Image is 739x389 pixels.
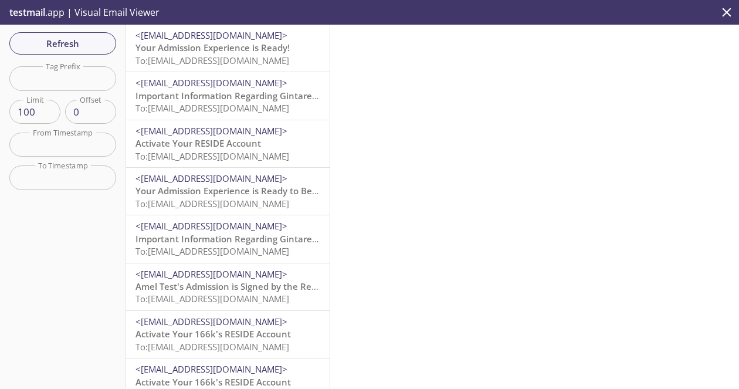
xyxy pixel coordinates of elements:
[135,316,287,327] span: <[EMAIL_ADDRESS][DOMAIN_NAME]>
[135,363,287,375] span: <[EMAIL_ADDRESS][DOMAIN_NAME]>
[135,90,446,102] span: Important Information Regarding Gintare Test's Admission to ACME 2019
[135,29,287,41] span: <[EMAIL_ADDRESS][DOMAIN_NAME]>
[135,328,291,340] span: Activate Your 166k's RESIDE Account
[126,72,330,119] div: <[EMAIL_ADDRESS][DOMAIN_NAME]>Important Information Regarding Gintare Test's Admission to ACME 20...
[135,55,289,66] span: To: [EMAIL_ADDRESS][DOMAIN_NAME]
[126,25,330,72] div: <[EMAIL_ADDRESS][DOMAIN_NAME]>Your Admission Experience is Ready!To:[EMAIL_ADDRESS][DOMAIN_NAME]
[135,233,446,245] span: Important Information Regarding Gintare Test's Admission to ACME 2019
[135,376,291,388] span: Activate Your 166k's RESIDE Account
[135,42,290,53] span: Your Admission Experience is Ready!
[135,293,289,305] span: To: [EMAIL_ADDRESS][DOMAIN_NAME]
[135,268,287,280] span: <[EMAIL_ADDRESS][DOMAIN_NAME]>
[135,341,289,353] span: To: [EMAIL_ADDRESS][DOMAIN_NAME]
[126,311,330,358] div: <[EMAIL_ADDRESS][DOMAIN_NAME]>Activate Your 166k's RESIDE AccountTo:[EMAIL_ADDRESS][DOMAIN_NAME]
[9,32,116,55] button: Refresh
[135,150,289,162] span: To: [EMAIL_ADDRESS][DOMAIN_NAME]
[19,36,107,51] span: Refresh
[135,245,289,257] span: To: [EMAIL_ADDRESS][DOMAIN_NAME]
[135,220,287,232] span: <[EMAIL_ADDRESS][DOMAIN_NAME]>
[126,215,330,262] div: <[EMAIL_ADDRESS][DOMAIN_NAME]>Important Information Regarding Gintare Test's Admission to ACME 20...
[135,185,363,197] span: Your Admission Experience is Ready to Be Completed!
[126,263,330,310] div: <[EMAIL_ADDRESS][DOMAIN_NAME]>Amel Test's Admission is Signed by the ResidentTo:[EMAIL_ADDRESS][D...
[135,172,287,184] span: <[EMAIL_ADDRESS][DOMAIN_NAME]>
[135,137,261,149] span: Activate Your RESIDE Account
[126,120,330,167] div: <[EMAIL_ADDRESS][DOMAIN_NAME]>Activate Your RESIDE AccountTo:[EMAIL_ADDRESS][DOMAIN_NAME]
[135,125,287,137] span: <[EMAIL_ADDRESS][DOMAIN_NAME]>
[135,102,289,114] span: To: [EMAIL_ADDRESS][DOMAIN_NAME]
[135,198,289,209] span: To: [EMAIL_ADDRESS][DOMAIN_NAME]
[9,6,45,19] span: testmail
[135,77,287,89] span: <[EMAIL_ADDRESS][DOMAIN_NAME]>
[135,280,338,292] span: Amel Test's Admission is Signed by the Resident
[126,168,330,215] div: <[EMAIL_ADDRESS][DOMAIN_NAME]>Your Admission Experience is Ready to Be Completed!To:[EMAIL_ADDRES...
